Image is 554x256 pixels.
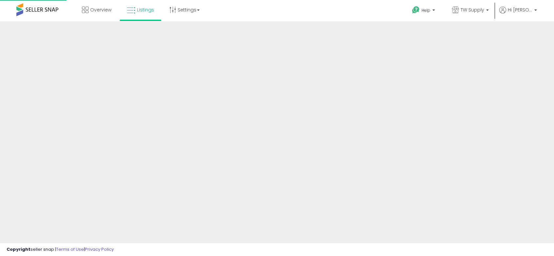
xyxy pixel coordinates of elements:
span: Listings [137,7,154,13]
div: seller snap | | [7,246,114,253]
a: Terms of Use [56,246,84,252]
span: Help [422,8,430,13]
a: Help [407,1,442,21]
a: Hi [PERSON_NAME] [499,7,537,21]
a: Privacy Policy [85,246,114,252]
span: Hi [PERSON_NAME] [508,7,532,13]
strong: Copyright [7,246,30,252]
i: Get Help [412,6,420,14]
span: Overview [90,7,111,13]
span: TW Supply [461,7,484,13]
